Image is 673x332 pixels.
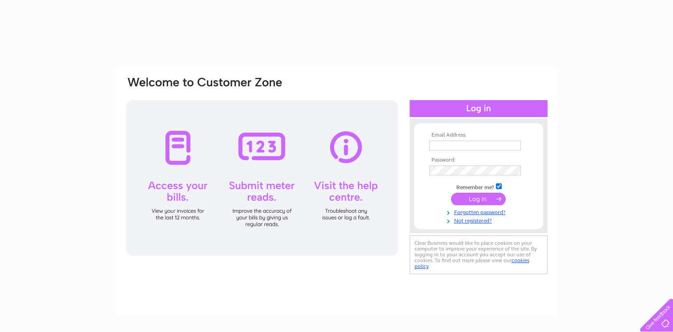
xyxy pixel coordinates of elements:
[429,207,530,216] a: Forgotten password?
[427,157,530,163] th: Password:
[429,216,530,224] a: Not registered?
[415,257,529,269] a: cookies policy
[427,182,530,191] td: Remember me?
[410,235,548,274] div: Clear Business would like to place cookies on your computer to improve your experience of the sit...
[451,193,506,205] input: Submit
[427,132,530,138] th: Email Address:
